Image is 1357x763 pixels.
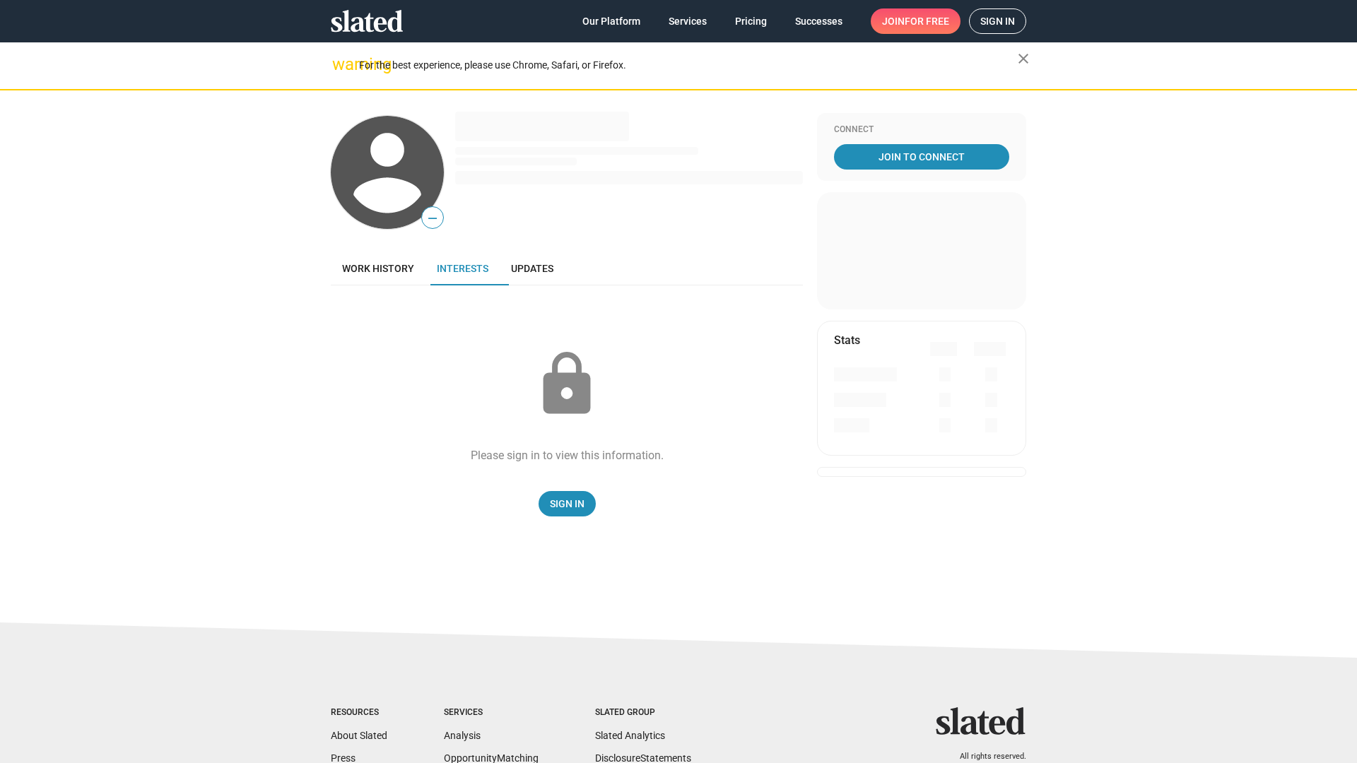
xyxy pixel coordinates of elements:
[980,9,1015,33] span: Sign in
[444,730,481,741] a: Analysis
[531,349,602,420] mat-icon: lock
[795,8,842,34] span: Successes
[784,8,854,34] a: Successes
[550,491,584,516] span: Sign In
[331,730,387,741] a: About Slated
[422,209,443,227] span: —
[834,144,1009,170] a: Join To Connect
[969,8,1026,34] a: Sign in
[735,8,767,34] span: Pricing
[834,333,860,348] mat-card-title: Stats
[582,8,640,34] span: Our Platform
[437,263,488,274] span: Interests
[331,252,425,285] a: Work history
[882,8,949,34] span: Join
[871,8,961,34] a: Joinfor free
[595,707,691,718] div: Slated Group
[834,124,1009,136] div: Connect
[500,252,565,285] a: Updates
[425,252,500,285] a: Interests
[471,448,664,463] div: Please sign in to view this information.
[657,8,718,34] a: Services
[1015,50,1032,67] mat-icon: close
[669,8,707,34] span: Services
[905,8,949,34] span: for free
[332,56,349,73] mat-icon: warning
[837,144,1006,170] span: Join To Connect
[444,707,539,718] div: Services
[724,8,778,34] a: Pricing
[331,707,387,718] div: Resources
[595,730,665,741] a: Slated Analytics
[511,263,553,274] span: Updates
[359,56,1018,75] div: For the best experience, please use Chrome, Safari, or Firefox.
[342,263,414,274] span: Work history
[539,491,596,516] a: Sign In
[571,8,652,34] a: Our Platform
